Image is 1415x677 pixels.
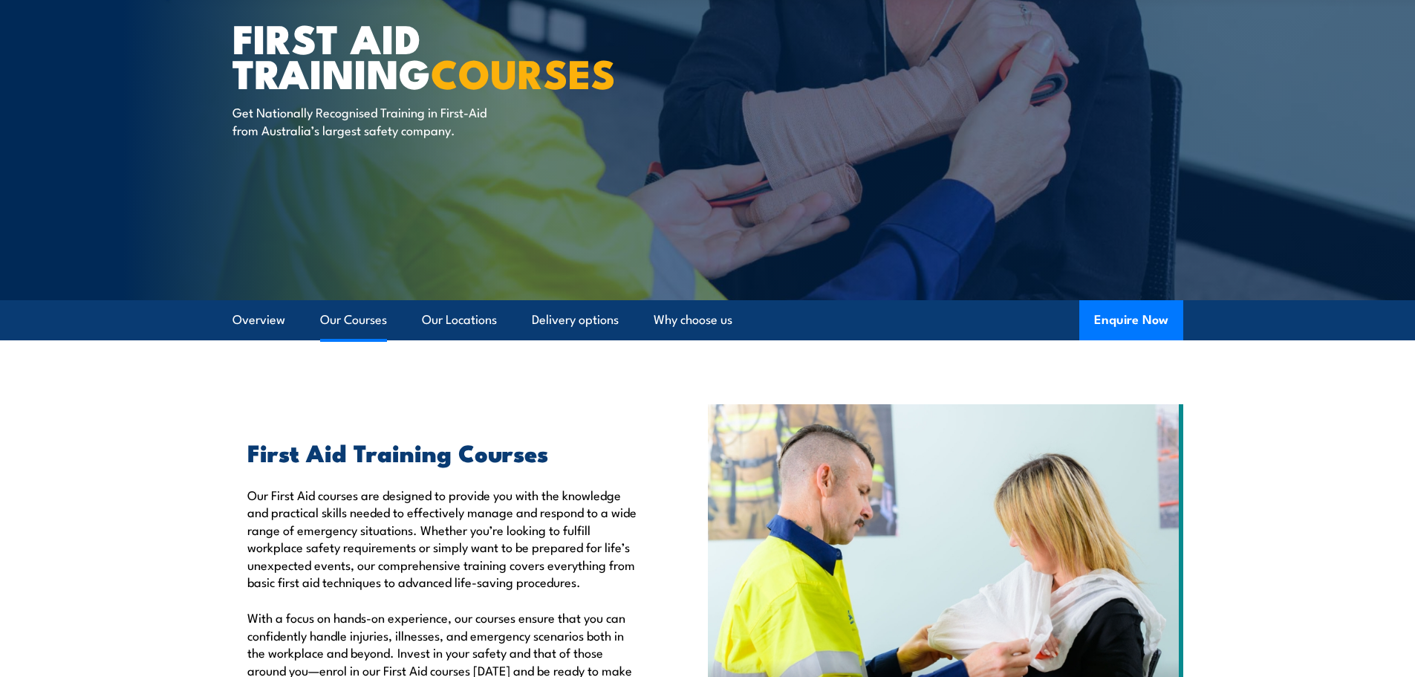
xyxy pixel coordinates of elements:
[532,300,619,340] a: Delivery options
[232,103,504,138] p: Get Nationally Recognised Training in First-Aid from Australia’s largest safety company.
[422,300,497,340] a: Our Locations
[320,300,387,340] a: Our Courses
[232,20,599,89] h1: First Aid Training
[431,41,616,103] strong: COURSES
[247,441,640,462] h2: First Aid Training Courses
[232,300,285,340] a: Overview
[247,486,640,590] p: Our First Aid courses are designed to provide you with the knowledge and practical skills needed ...
[1079,300,1183,340] button: Enquire Now
[654,300,732,340] a: Why choose us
